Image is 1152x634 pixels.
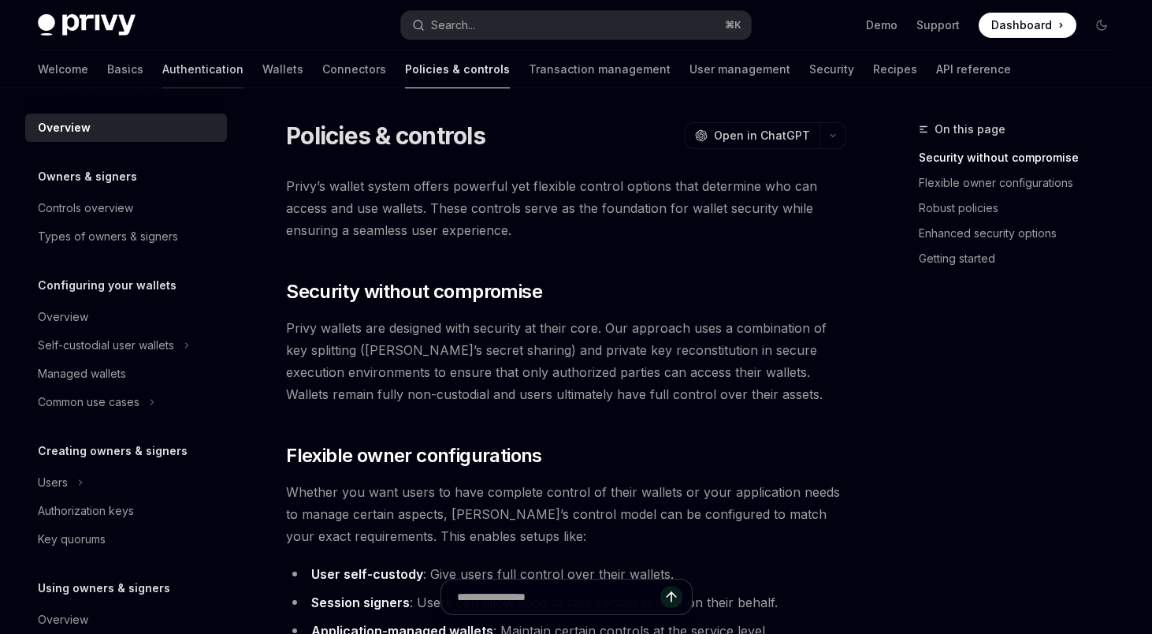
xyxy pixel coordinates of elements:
[873,50,917,88] a: Recipes
[431,16,475,35] div: Search...
[919,196,1127,221] a: Robust policies
[689,50,790,88] a: User management
[286,121,485,150] h1: Policies & controls
[935,120,1005,139] span: On this page
[38,393,139,412] div: Common use cases
[38,579,170,598] h5: Using owners & signers
[866,17,897,33] a: Demo
[25,303,227,331] a: Overview
[107,50,143,88] a: Basics
[979,13,1076,38] a: Dashboard
[38,442,188,461] h5: Creating owners & signers
[25,360,227,388] a: Managed wallets
[25,468,227,497] button: Toggle Users section
[311,566,423,582] strong: User self-custody
[916,17,960,33] a: Support
[38,308,88,326] div: Overview
[660,586,682,608] button: Send message
[25,114,227,142] a: Overview
[936,50,1011,88] a: API reference
[919,145,1127,170] a: Security without compromise
[919,221,1127,246] a: Enhanced security options
[809,50,854,88] a: Security
[38,502,134,520] div: Authorization keys
[919,246,1127,271] a: Getting started
[38,276,177,295] h5: Configuring your wallets
[405,50,510,88] a: Policies & controls
[162,50,243,88] a: Authentication
[38,336,174,355] div: Self-custodial user wallets
[25,388,227,416] button: Toggle Common use cases section
[714,128,810,144] span: Open in ChatGPT
[38,199,133,218] div: Controls overview
[457,580,660,614] input: Ask a question...
[322,50,386,88] a: Connectors
[25,331,227,360] button: Toggle Self-custodial user wallets section
[38,364,126,383] div: Managed wallets
[685,122,819,149] button: Open in ChatGPT
[1089,13,1114,38] button: Toggle dark mode
[991,17,1052,33] span: Dashboard
[38,227,178,246] div: Types of owners & signers
[38,118,91,137] div: Overview
[286,443,542,468] span: Flexible owner configurations
[25,194,227,222] a: Controls overview
[38,473,68,492] div: Users
[38,530,106,549] div: Key quorums
[919,170,1127,196] a: Flexible owner configurations
[401,11,752,39] button: Open search
[38,50,88,88] a: Welcome
[38,610,88,629] div: Overview
[286,563,846,585] li: : Give users full control over their wallets.
[529,50,671,88] a: Transaction management
[286,317,846,405] span: Privy wallets are designed with security at their core. Our approach uses a combination of key sp...
[25,525,227,554] a: Key quorums
[38,14,136,36] img: dark logo
[725,19,741,32] span: ⌘ K
[25,606,227,634] a: Overview
[25,222,227,251] a: Types of owners & signers
[286,481,846,547] span: Whether you want users to have complete control of their wallets or your application needs to man...
[25,497,227,525] a: Authorization keys
[38,167,137,186] h5: Owners & signers
[286,279,542,304] span: Security without compromise
[286,175,846,241] span: Privy’s wallet system offers powerful yet flexible control options that determine who can access ...
[262,50,303,88] a: Wallets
